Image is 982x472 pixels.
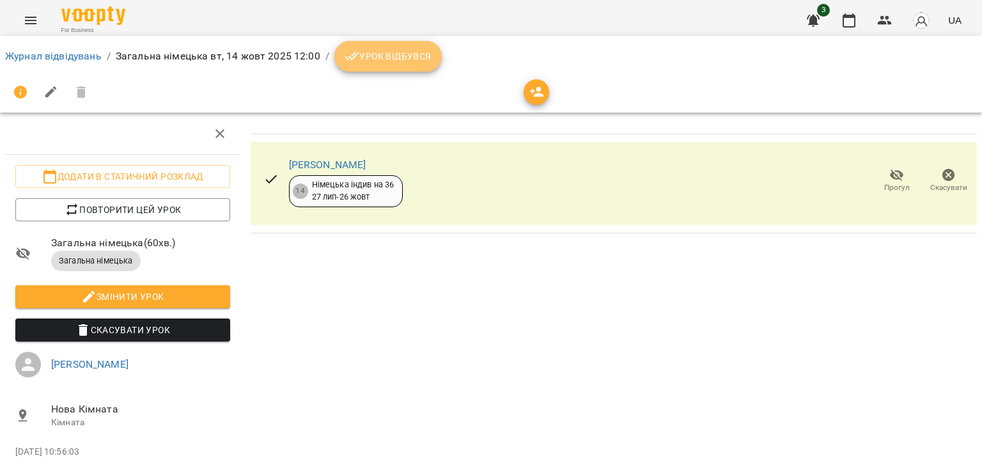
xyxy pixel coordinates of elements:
[930,182,967,193] span: Скасувати
[26,289,220,304] span: Змінити урок
[5,50,102,62] a: Журнал відвідувань
[345,49,432,64] span: Урок відбувся
[817,4,830,17] span: 3
[51,416,230,429] p: Кімната
[325,49,329,64] li: /
[51,235,230,251] span: Загальна німецька ( 60 хв. )
[15,198,230,221] button: Повторити цей урок
[923,163,974,199] button: Скасувати
[334,41,442,72] button: Урок відбувся
[15,319,230,342] button: Скасувати Урок
[26,169,220,184] span: Додати в статичний розклад
[61,26,125,35] span: For Business
[26,322,220,338] span: Скасувати Урок
[943,8,967,32] button: UA
[51,358,129,370] a: [PERSON_NAME]
[289,159,366,171] a: [PERSON_NAME]
[51,402,230,417] span: Нова Кімната
[107,49,111,64] li: /
[912,12,930,29] img: avatar_s.png
[61,6,125,25] img: Voopty Logo
[5,41,977,72] nav: breadcrumb
[26,202,220,217] span: Повторити цей урок
[15,165,230,188] button: Додати в статичний розклад
[948,13,962,27] span: UA
[312,179,394,203] div: Німецька індив на 36 27 лип - 26 жовт
[15,446,230,459] p: [DATE] 10:56:03
[116,49,320,64] p: Загальна німецька вт, 14 жовт 2025 12:00
[51,255,141,267] span: Загальна німецька
[884,182,910,193] span: Прогул
[15,5,46,36] button: Menu
[293,184,308,199] div: 14
[15,285,230,308] button: Змінити урок
[871,163,923,199] button: Прогул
